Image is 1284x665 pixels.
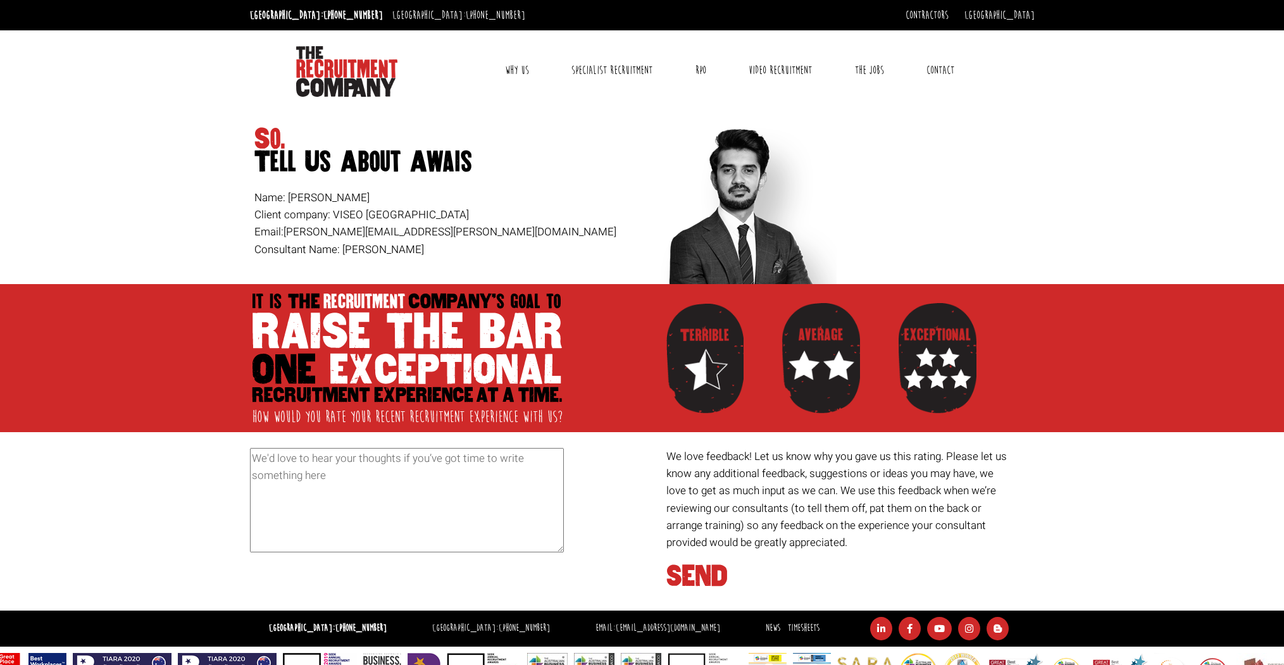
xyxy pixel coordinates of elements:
strong: [GEOGRAPHIC_DATA]: [269,622,387,634]
li: [GEOGRAPHIC_DATA]: [389,5,528,25]
a: [PHONE_NUMBER] [323,8,383,22]
a: [PHONE_NUMBER] [335,622,387,634]
a: [EMAIL_ADDRESS][DOMAIN_NAME] [616,622,720,634]
li: [GEOGRAPHIC_DATA]: [247,5,386,25]
li: Email: [592,619,723,638]
a: [GEOGRAPHIC_DATA] [964,8,1035,22]
p: We love feedback! Let us know why you gave us this rating. Please let us know any additional feed... [666,448,1015,551]
p: Name: [PERSON_NAME] Client company: VISEO [GEOGRAPHIC_DATA] Email: [PERSON_NAME][EMAIL_ADDRESS][P... [254,189,637,258]
h1: SEND [666,565,1015,588]
a: [PHONE_NUMBER] [499,622,550,634]
a: [PHONE_NUMBER] [466,8,525,22]
img: Raise-the-Bar.png [250,290,564,426]
a: Contact [917,54,964,86]
a: Why Us [496,54,539,86]
a: RPO [686,54,716,86]
h1: So. [254,128,637,173]
a: News [766,622,780,634]
a: Specialist Recruitment [562,54,662,86]
a: The Jobs [845,54,894,86]
a: Timesheets [788,622,820,634]
a: Contractors [906,8,949,22]
img: The Recruitment Company [296,46,397,97]
img: awais-new-website-no-illo.png [647,114,837,284]
li: [GEOGRAPHIC_DATA]: [429,619,553,638]
a: Video Recruitment [739,54,821,86]
span: Tell Us About Awais [254,151,637,173]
